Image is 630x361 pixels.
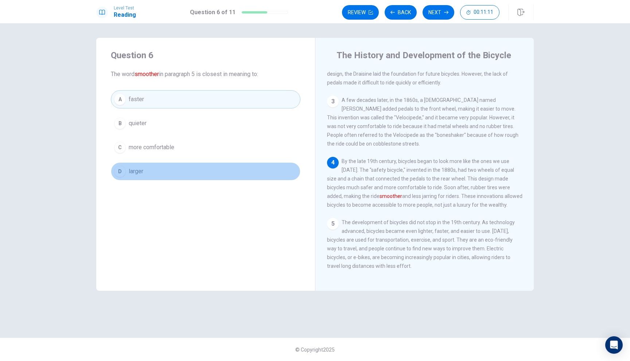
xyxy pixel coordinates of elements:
button: Next [423,5,454,20]
font: smoother [135,71,159,78]
span: The word in paragraph 5 is closest in meaning to: [111,70,300,79]
h4: Question 6 [111,49,300,61]
div: 5 [327,218,339,230]
span: A few decades later, in the 1860s, a [DEMOGRAPHIC_DATA] named [PERSON_NAME] added pedals to the f... [327,97,518,147]
span: larger [129,167,143,176]
span: Level Test [114,5,136,11]
div: D [114,166,126,177]
span: quieter [129,119,147,128]
button: Cmore comfortable [111,138,300,156]
div: C [114,142,126,153]
div: Open Intercom Messenger [605,336,623,354]
button: Back [385,5,417,20]
span: The development of bicycles did not stop in the 19th century. As technology advanced, bicycles be... [327,219,515,269]
div: 4 [327,157,339,168]
button: Dlarger [111,162,300,180]
span: © Copyright 2025 [295,347,335,353]
font: smoother [380,193,402,199]
button: Review [342,5,379,20]
div: B [114,118,126,129]
button: 00:11:11 [460,5,499,20]
span: By the late 19th century, bicycles began to look more like the ones we use [DATE]. The "safety bi... [327,158,522,208]
span: faster [129,95,144,104]
button: Afaster [111,90,300,108]
h1: Question 6 of 11 [190,8,236,17]
div: 3 [327,96,339,107]
h4: The History and Development of the Bicycle [337,49,511,61]
h1: Reading [114,11,136,19]
span: 00:11:11 [474,9,493,15]
div: A [114,94,126,105]
button: Bquieter [111,114,300,132]
span: more comfortable [129,143,174,152]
